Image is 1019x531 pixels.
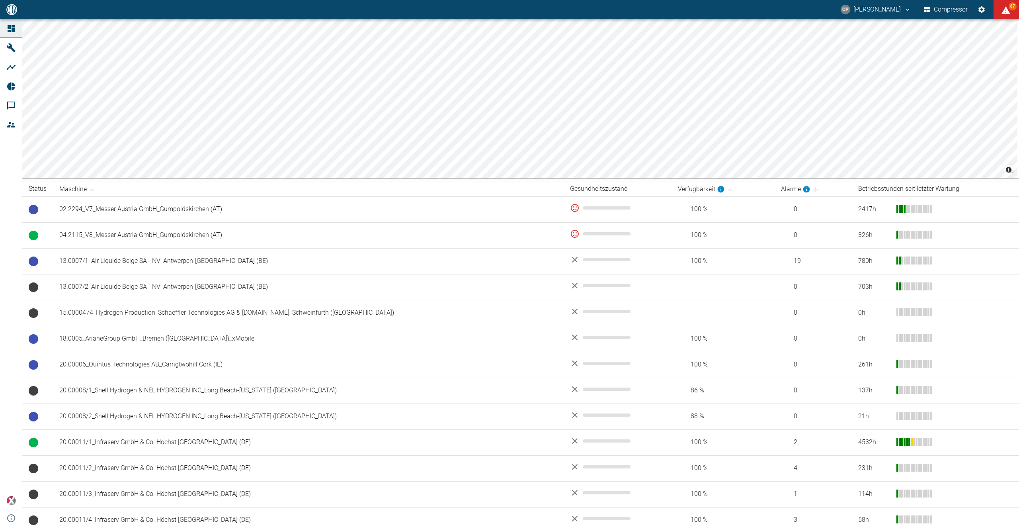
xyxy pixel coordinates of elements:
[781,257,845,266] span: 19
[570,436,665,446] div: No data
[570,203,665,213] div: 0 %
[858,438,890,447] div: 4532 h
[678,257,768,266] span: 100 %
[22,19,1017,178] canvas: Map
[852,182,1019,196] th: Betriebsstunden seit letzter Wartung
[29,438,38,447] span: Betrieb
[29,412,38,421] span: Betriebsbereit
[678,386,768,395] span: 86 %
[29,490,38,499] span: Keine Daten
[29,386,38,396] span: Keine Daten
[59,184,97,194] span: Maschine
[858,257,890,266] div: 780 h
[570,384,665,394] div: No data
[781,438,845,447] span: 2
[570,307,665,316] div: No data
[53,481,564,507] td: 20.00011/3_Infraserv GmbH & Co. Höchst [GEOGRAPHIC_DATA] (DE)
[53,326,564,352] td: 18.0005_ArianeGroup GmbH_Bremen ([GEOGRAPHIC_DATA])_xMobile
[781,205,845,214] span: 0
[678,308,768,317] span: -
[53,455,564,481] td: 20.00011/2_Infraserv GmbH & Co. Höchst [GEOGRAPHIC_DATA] (DE)
[858,308,890,317] div: 0 h
[781,334,845,343] span: 0
[678,282,768,292] span: -
[53,196,564,222] td: 02.2294_V7_Messer Austria GmbH_Gumpoldskirchen (AT)
[53,222,564,248] td: 04.2115_V8_Messer Austria GmbH_Gumpoldskirchen (AT)
[570,410,665,420] div: No data
[781,490,845,499] span: 1
[678,360,768,369] span: 100 %
[678,184,725,194] div: berechnet für die letzten 7 Tage
[678,334,768,343] span: 100 %
[564,182,671,196] th: Gesundheitszustand
[53,300,564,326] td: 15.0000474_Hydrogen Production_Schaeffler Technologies AG & [DOMAIN_NAME]_Schweinfurth ([GEOGRAPH...
[678,438,768,447] span: 100 %
[858,334,890,343] div: 0 h
[570,333,665,342] div: No data
[678,515,768,525] span: 100 %
[53,352,564,378] td: 20.00006_Quintus Technologies AB_Carrigtwohill Cork (IE)
[678,490,768,499] span: 100 %
[781,464,845,473] span: 4
[29,205,38,214] span: Betriebsbereit
[922,2,970,17] button: Compressor
[6,4,18,15] img: logo
[570,488,665,498] div: No data
[858,464,890,473] div: 231 h
[53,378,564,404] td: 20.00008/1_Shell Hydrogen & NEL HYDROGEN INC_Long Beach-[US_STATE] ([GEOGRAPHIC_DATA])
[53,404,564,429] td: 20.00008/2_Shell Hydrogen & NEL HYDROGEN INC_Long Beach-[US_STATE] ([GEOGRAPHIC_DATA])
[570,281,665,290] div: No data
[678,464,768,473] span: 100 %
[781,386,845,395] span: 0
[858,205,890,214] div: 2417 h
[29,308,38,318] span: Keine Daten
[53,274,564,300] td: 13.0007/2_Air Liquide Belge SA - NV_Antwerpen-[GEOGRAPHIC_DATA] (BE)
[570,255,665,265] div: No data
[570,359,665,368] div: No data
[53,429,564,455] td: 20.00011/1_Infraserv GmbH & Co. Höchst [GEOGRAPHIC_DATA] (DE)
[29,334,38,344] span: Betriebsbereit
[781,231,845,240] span: 0
[781,308,845,317] span: 0
[29,464,38,473] span: Keine Daten
[29,282,38,292] span: Keine Daten
[781,360,845,369] span: 0
[781,282,845,292] span: 0
[570,514,665,523] div: No data
[29,257,38,266] span: Betriebsbereit
[858,386,890,395] div: 137 h
[1009,2,1017,10] span: 87
[781,515,845,525] span: 3
[22,182,53,196] th: Status
[858,360,890,369] div: 261 h
[6,496,16,506] img: Xplore Logo
[858,515,890,525] div: 58 h
[570,462,665,472] div: No data
[858,282,890,292] div: 703 h
[53,248,564,274] td: 13.0007/1_Air Liquide Belge SA - NV_Antwerpen-[GEOGRAPHIC_DATA] (BE)
[781,412,845,421] span: 0
[858,490,890,499] div: 114 h
[678,412,768,421] span: 88 %
[781,184,810,194] div: berechnet für die letzten 7 Tage
[678,205,768,214] span: 100 %
[858,231,890,240] div: 326 h
[858,412,890,421] div: 21 h
[29,360,38,370] span: Betriebsbereit
[839,2,912,17] button: christoph.palm@neuman-esser.com
[974,2,989,17] button: Einstellungen
[841,5,850,14] div: CP
[678,231,768,240] span: 100 %
[570,229,665,239] div: 0 %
